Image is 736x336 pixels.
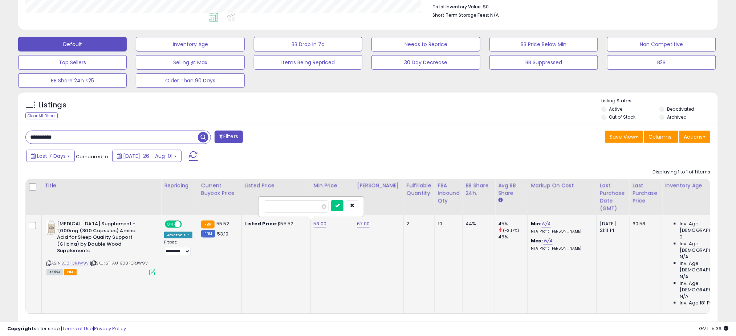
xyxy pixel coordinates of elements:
div: FBA inbound Qty [438,182,460,205]
a: B08FCRJW9V [61,260,89,266]
div: ASIN: [46,221,155,274]
b: Max: [531,237,544,244]
label: Active [609,106,623,112]
div: $55.52 [245,221,305,227]
div: seller snap | | [7,325,126,332]
button: BB Share 24h <25 [18,73,127,88]
button: Default [18,37,127,52]
a: 67.00 [357,220,370,228]
button: Selling @ Max [136,55,244,70]
div: Min Price [314,182,351,189]
span: 2 [680,234,683,240]
h5: Listings [38,100,66,110]
div: 10 [438,221,457,227]
small: (-2.17%) [503,228,520,233]
p: Listing States: [602,98,718,105]
span: N/A [680,274,688,280]
button: Items Being Repriced [254,55,362,70]
small: FBM [201,230,215,238]
span: Last 7 Days [37,152,66,160]
div: BB Share 24h. [465,182,492,197]
span: Columns [649,133,672,140]
span: OFF [181,221,192,228]
button: [DATE]-26 - Aug-01 [112,150,182,162]
div: Title [45,182,158,189]
small: FBA [201,221,215,229]
span: FBA [64,269,77,275]
div: Current Buybox Price [201,182,239,197]
div: Avg BB Share [498,182,525,197]
div: Markup on Cost [531,182,594,189]
strong: Copyright [7,325,34,332]
button: Columns [644,131,678,143]
span: Inv. Age 181 Plus: [680,300,718,306]
small: Avg BB Share. [498,197,503,204]
span: 55.52 [216,220,229,227]
b: Total Inventory Value: [432,4,482,10]
label: Archived [667,114,687,120]
span: Compared to: [76,153,109,160]
div: 44% [465,221,489,227]
div: Fulfillable Quantity [407,182,432,197]
span: | SKU: ST-AU-B08FCRJW9V [90,260,148,266]
span: 2025-08-10 15:36 GMT [699,325,729,332]
div: Listed Price [245,182,308,189]
div: 45% [498,221,528,227]
a: Privacy Policy [94,325,126,332]
div: [PERSON_NAME] [357,182,400,189]
li: $0 [432,2,705,11]
div: 46% [498,234,528,240]
div: 2 [407,221,429,227]
div: Last Purchase Date (GMT) [600,182,626,212]
span: N/A [680,254,688,260]
p: N/A Profit [PERSON_NAME] [531,229,591,234]
b: Short Term Storage Fees: [432,12,489,18]
button: Save View [605,131,643,143]
b: Min: [531,220,542,227]
label: Deactivated [667,106,694,112]
button: 30 Day Decrease [371,55,480,70]
div: 60.58 [633,221,656,227]
a: N/A [544,237,552,245]
button: B2B [607,55,716,70]
img: 41dc1a4lW2L._SL40_.jpg [46,221,55,235]
div: Amazon AI * [164,232,192,238]
th: The percentage added to the cost of goods (COGS) that forms the calculator for Min & Max prices. [528,179,597,215]
b: Listed Price: [245,220,278,227]
button: Non Competitive [607,37,716,52]
div: Preset: [164,240,192,256]
span: 53.19 [217,230,229,237]
p: N/A Profit [PERSON_NAME] [531,246,591,251]
button: Needs to Reprice [371,37,480,52]
span: N/A [680,293,688,300]
button: Actions [679,131,711,143]
a: N/A [542,220,550,228]
button: Older Than 90 Days [136,73,244,88]
div: Displaying 1 to 1 of 1 items [653,169,711,176]
div: Last Purchase Price [633,182,659,205]
button: BB Drop in 7d [254,37,362,52]
span: N/A [490,12,499,19]
button: Top Sellers [18,55,127,70]
button: Inventory Age [136,37,244,52]
b: [MEDICAL_DATA] Supplement - 1,000mg (300 Capsules) Amino Acid for Sleep Quality Support (Glicina)... [57,221,145,256]
div: Repricing [164,182,195,189]
span: All listings currently available for purchase on Amazon [46,269,63,275]
a: Terms of Use [62,325,93,332]
label: Out of Stock [609,114,636,120]
div: Clear All Filters [25,112,58,119]
button: BB Price Below Min [489,37,598,52]
button: Last 7 Days [26,150,75,162]
a: 53.00 [314,220,327,228]
div: [DATE] 21:11:14 [600,221,624,234]
span: [DATE]-26 - Aug-01 [123,152,172,160]
button: BB Suppressed [489,55,598,70]
span: ON [166,221,175,228]
button: Filters [215,131,243,143]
